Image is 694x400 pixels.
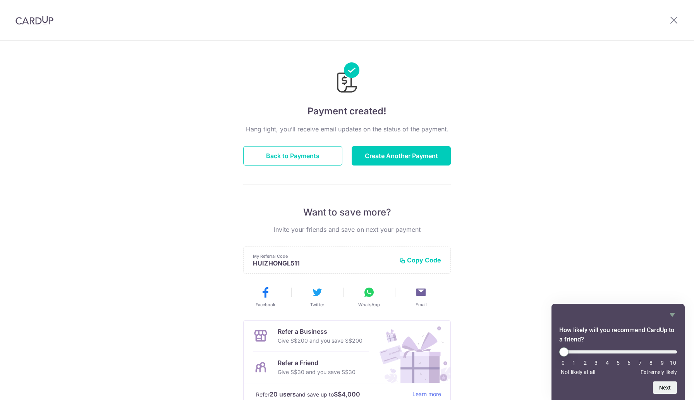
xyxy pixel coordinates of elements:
[352,146,451,166] button: Create Another Payment
[270,390,296,399] strong: 20 users
[416,302,427,308] span: Email
[278,336,362,345] p: Give S$200 and you save S$200
[625,360,633,366] li: 6
[399,256,441,264] button: Copy Code
[669,360,677,366] li: 10
[658,360,666,366] li: 9
[278,367,356,377] p: Give S$30 and you save S$30
[641,369,677,375] span: Extremely likely
[372,321,450,383] img: Refer
[653,381,677,394] button: Next question
[346,286,392,308] button: WhatsApp
[15,16,53,25] img: CardUp
[570,360,578,366] li: 1
[559,310,677,394] div: How likely will you recommend CardUp to a friend? Select an option from 0 to 10, with 0 being Not...
[592,360,600,366] li: 3
[294,286,340,308] button: Twitter
[335,62,359,95] img: Payments
[256,302,275,308] span: Facebook
[636,360,644,366] li: 7
[253,253,393,259] p: My Referral Code
[412,390,441,399] a: Learn more
[278,358,356,367] p: Refer a Friend
[398,286,444,308] button: Email
[614,360,622,366] li: 5
[559,347,677,375] div: How likely will you recommend CardUp to a friend? Select an option from 0 to 10, with 0 being Not...
[256,390,406,399] p: Refer and save up to
[243,146,342,166] button: Back to Payments
[358,302,380,308] span: WhatsApp
[559,360,567,366] li: 0
[647,360,655,366] li: 8
[243,104,451,118] h4: Payment created!
[243,206,451,219] p: Want to save more?
[310,302,324,308] span: Twitter
[561,369,595,375] span: Not likely at all
[559,326,677,344] h2: How likely will you recommend CardUp to a friend? Select an option from 0 to 10, with 0 being Not...
[243,225,451,234] p: Invite your friends and save on next your payment
[603,360,611,366] li: 4
[581,360,589,366] li: 2
[278,327,362,336] p: Refer a Business
[243,124,451,134] p: Hang tight, you’ll receive email updates on the status of the payment.
[334,390,360,399] strong: S$4,000
[668,310,677,319] button: Hide survey
[253,259,393,267] p: HUIZHONGL511
[242,286,288,308] button: Facebook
